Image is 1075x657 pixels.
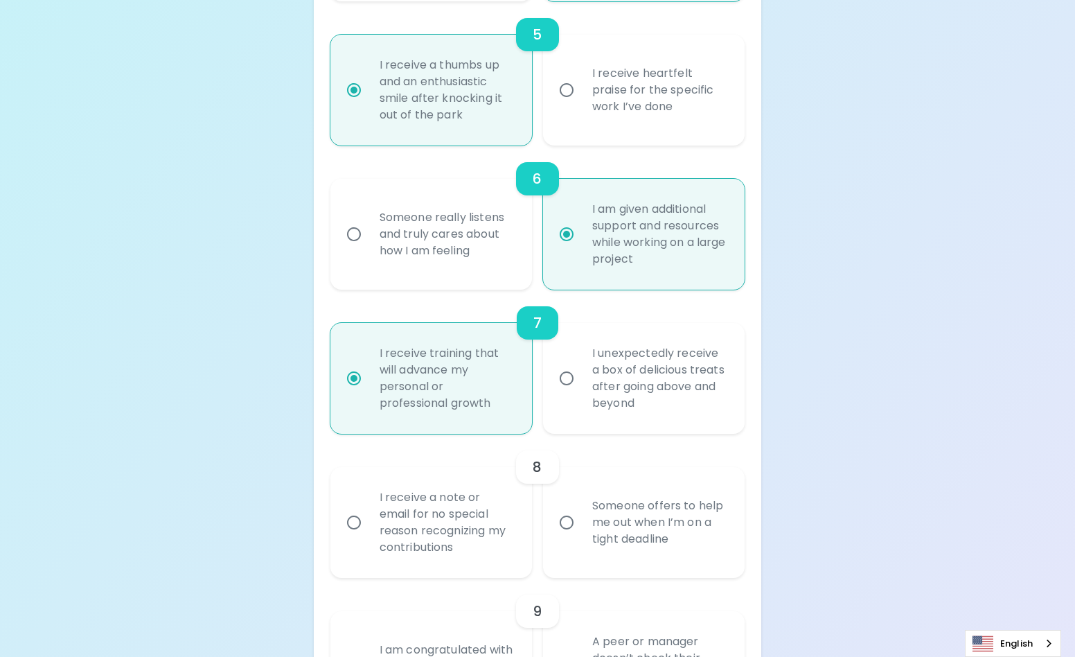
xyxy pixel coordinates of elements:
div: I receive a note or email for no special reason recognizing my contributions [368,473,524,572]
a: English [966,631,1060,656]
div: choice-group-check [330,146,745,290]
div: I am given additional support and resources while working on a large project [581,184,737,284]
div: Language [965,630,1061,657]
div: choice-group-check [330,1,745,146]
h6: 9 [533,600,542,622]
h6: 8 [533,456,542,478]
div: I receive training that will advance my personal or professional growth [368,328,524,428]
div: I receive a thumbs up and an enthusiastic smile after knocking it out of the park [368,40,524,140]
div: choice-group-check [330,434,745,578]
h6: 5 [533,24,542,46]
div: choice-group-check [330,290,745,434]
h6: 6 [533,168,542,190]
h6: 7 [533,312,542,334]
div: Someone offers to help me out when I’m on a tight deadline [581,481,737,564]
div: Someone really listens and truly cares about how I am feeling [368,193,524,276]
div: I receive heartfelt praise for the specific work I’ve done [581,49,737,132]
aside: Language selected: English [965,630,1061,657]
div: I unexpectedly receive a box of delicious treats after going above and beyond [581,328,737,428]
